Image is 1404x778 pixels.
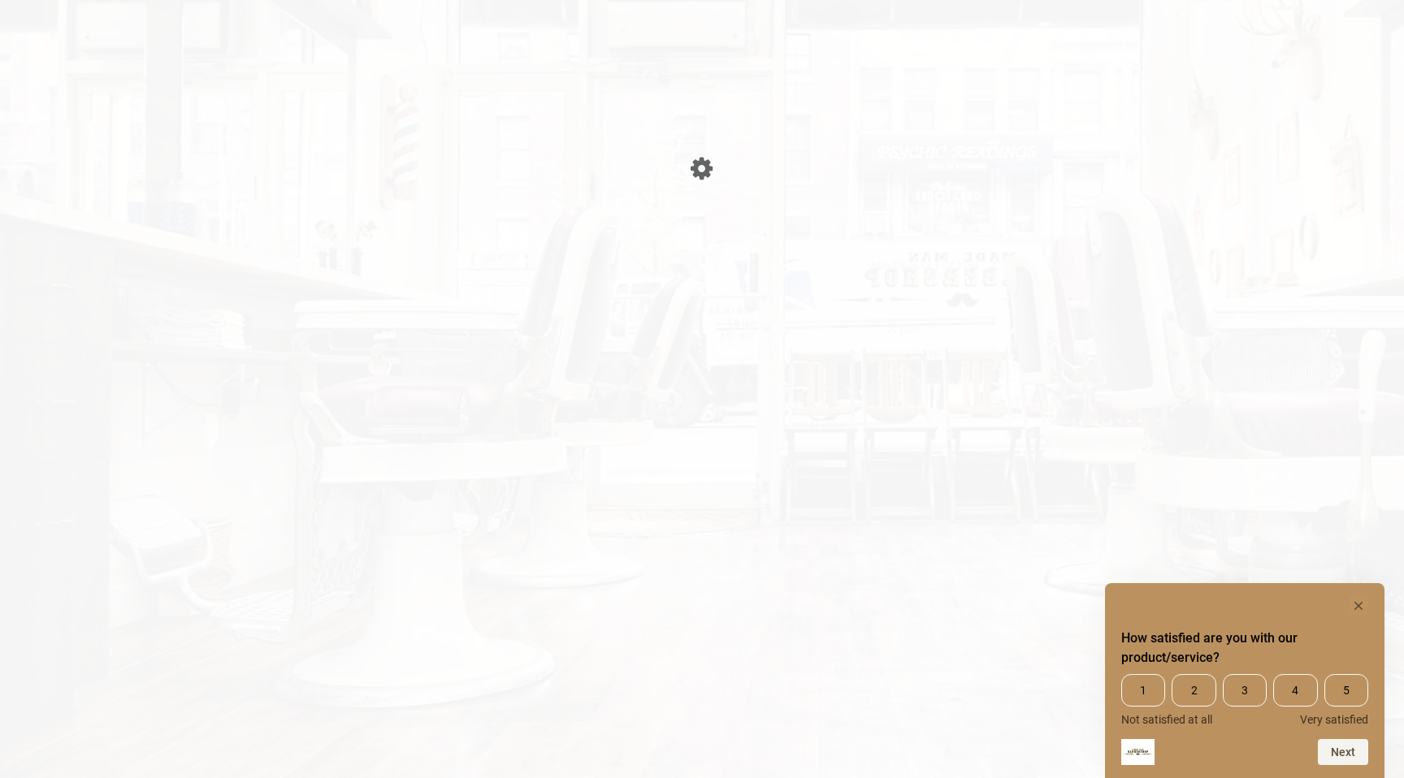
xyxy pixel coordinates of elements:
div: How satisfied are you with our product/service? Select an option from 1 to 5, with 1 being Not sa... [1121,674,1368,726]
span: 5 [1324,674,1368,707]
span: 2 [1172,674,1215,707]
button: Next question [1318,739,1368,765]
h2: How satisfied are you with our product/service? Select an option from 1 to 5, with 1 being Not sa... [1121,629,1368,668]
button: Hide survey [1349,596,1368,616]
span: 4 [1273,674,1317,707]
span: Not satisfied at all [1121,713,1212,726]
div: How satisfied are you with our product/service? Select an option from 1 to 5, with 1 being Not sa... [1121,596,1368,765]
span: 3 [1223,674,1267,707]
span: Very satisfied [1300,713,1368,726]
span: 1 [1121,674,1165,707]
